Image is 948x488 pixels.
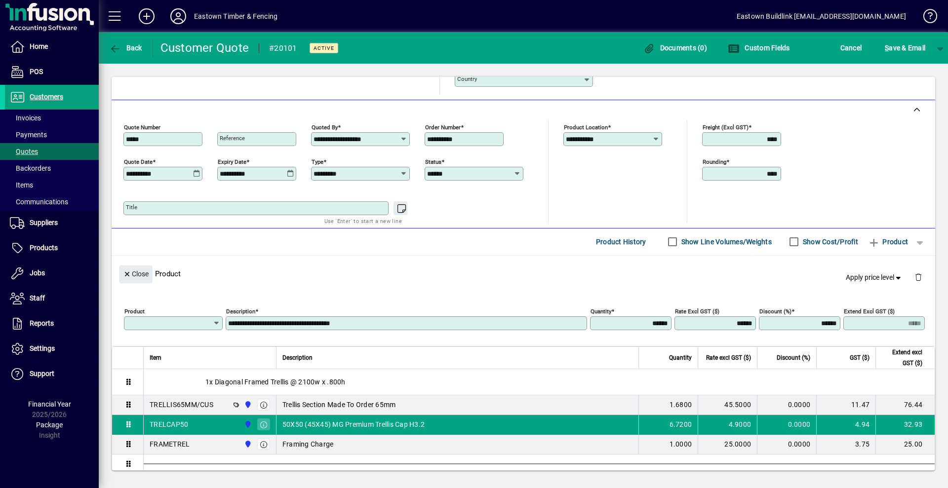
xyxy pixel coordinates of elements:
[759,307,791,314] mat-label: Discount (%)
[269,40,297,56] div: #20101
[868,234,908,250] span: Product
[882,347,922,369] span: Extend excl GST ($)
[150,439,190,449] div: FRAMETREL
[840,40,862,56] span: Cancel
[119,265,153,283] button: Close
[875,395,935,415] td: 76.44
[880,39,930,57] button: Save & Email
[704,419,751,429] div: 4.9000
[241,419,253,430] span: Holyoake St
[670,439,692,449] span: 1.0000
[885,40,925,56] span: ave & Email
[706,352,751,363] span: Rate excl GST ($)
[162,7,194,25] button: Profile
[30,370,54,377] span: Support
[312,158,323,165] mat-label: Type
[838,39,865,57] button: Cancel
[916,2,936,34] a: Knowledge Base
[10,148,38,155] span: Quotes
[679,237,772,247] label: Show Line Volumes/Weights
[846,272,903,283] span: Apply price level
[703,158,726,165] mat-label: Rounding
[124,307,145,314] mat-label: Product
[875,415,935,435] td: 32.93
[314,45,334,51] span: Active
[10,131,47,139] span: Payments
[5,35,99,59] a: Home
[10,164,51,172] span: Backorders
[150,352,161,363] span: Item
[241,439,253,450] span: Holyoake St
[907,265,930,289] button: Delete
[109,44,142,52] span: Back
[816,435,875,454] td: 3.75
[282,352,313,363] span: Description
[5,160,99,177] a: Backorders
[5,177,99,193] a: Items
[844,307,895,314] mat-label: Extend excl GST ($)
[124,158,153,165] mat-label: Quote date
[850,352,869,363] span: GST ($)
[5,362,99,386] a: Support
[312,123,338,130] mat-label: Quoted by
[30,219,58,226] span: Suppliers
[150,419,188,429] div: TRELCAP50
[5,311,99,336] a: Reports
[30,93,63,101] span: Customers
[842,268,907,286] button: Apply price level
[126,204,137,211] mat-label: Title
[124,123,160,130] mat-label: Quote number
[123,266,149,282] span: Close
[144,369,935,395] div: 1x Diagonal Framed Trellis @ 2100w x .800h
[160,40,249,56] div: Customer Quote
[5,236,99,261] a: Products
[5,110,99,126] a: Invoices
[5,211,99,235] a: Suppliers
[30,344,55,352] span: Settings
[30,42,48,50] span: Home
[131,7,162,25] button: Add
[816,415,875,435] td: 4.94
[564,123,608,130] mat-label: Product location
[30,244,58,252] span: Products
[669,352,692,363] span: Quantity
[670,419,692,429] span: 6.7200
[885,44,889,52] span: S
[5,126,99,143] a: Payments
[670,400,692,410] span: 1.6800
[150,400,213,410] div: TRELLIS65MM/CUS
[30,269,45,277] span: Jobs
[703,123,749,130] mat-label: Freight (excl GST)
[194,8,277,24] div: Eastown Timber & Fencing
[5,143,99,160] a: Quotes
[5,337,99,361] a: Settings
[10,198,68,206] span: Communications
[801,237,858,247] label: Show Cost/Profit
[282,439,334,449] span: Framing Charge
[757,435,816,454] td: 0.0000
[117,269,155,278] app-page-header-button: Close
[457,75,477,82] mat-label: Country
[5,261,99,286] a: Jobs
[5,286,99,311] a: Staff
[107,39,145,57] button: Back
[777,352,810,363] span: Discount (%)
[863,233,913,251] button: Product
[112,256,935,292] div: Product
[596,234,646,250] span: Product History
[99,39,153,57] app-page-header-button: Back
[5,60,99,84] a: POS
[591,307,611,314] mat-label: Quantity
[282,419,425,429] span: 50X50 (45X45) MG Premium Trellis Cap H3.2
[30,294,45,302] span: Staff
[643,44,707,52] span: Documents (0)
[757,395,816,415] td: 0.0000
[30,319,54,327] span: Reports
[28,400,71,408] span: Financial Year
[425,123,461,130] mat-label: Order number
[725,39,792,57] button: Custom Fields
[875,435,935,454] td: 25.00
[220,135,245,142] mat-label: Reference
[675,307,719,314] mat-label: Rate excl GST ($)
[10,114,41,122] span: Invoices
